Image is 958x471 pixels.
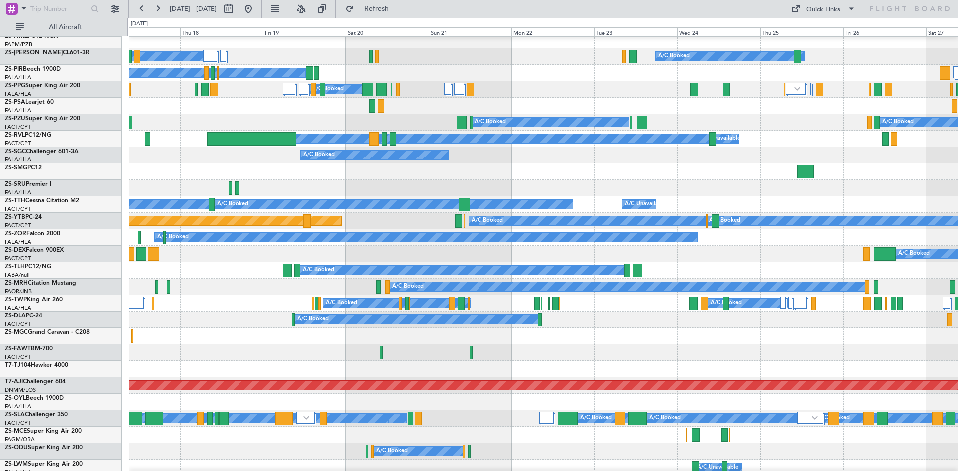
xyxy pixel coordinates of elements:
[5,41,32,48] a: FAPM/PZB
[5,320,31,328] a: FACT/CPT
[5,140,31,147] a: FACT/CPT
[26,24,105,31] span: All Aircraft
[11,19,108,35] button: All Aircraft
[5,231,26,237] span: ZS-ZOR
[5,198,79,204] a: ZS-TTHCessna Citation M2
[812,416,818,420] img: arrow-gray.svg
[649,411,681,426] div: A/C Booked
[472,213,503,228] div: A/C Booked
[5,132,51,138] a: ZS-RVLPC12/NG
[794,87,800,91] img: arrow-gray.svg
[263,27,346,36] div: Fri 19
[341,1,401,17] button: Refresh
[677,27,760,36] div: Wed 24
[882,115,914,130] div: A/C Booked
[699,131,740,146] div: A/C Unavailable
[843,27,926,36] div: Fri 26
[5,461,28,467] span: ZS-LWM
[5,198,25,204] span: ZS-TTH
[5,436,35,443] a: FAGM/QRA
[5,461,83,467] a: ZS-LWMSuper King Air 200
[5,66,23,72] span: ZS-PIR
[898,246,930,261] div: A/C Booked
[5,304,31,312] a: FALA/HLA
[303,263,334,278] div: A/C Booked
[170,4,217,13] span: [DATE] - [DATE]
[30,1,88,16] input: Trip Number
[5,165,42,171] a: ZS-SMGPC12
[5,132,25,138] span: ZS-RVL
[5,116,25,122] span: ZS-PZU
[5,362,31,368] span: T7-TJ104
[786,1,860,17] button: Quick Links
[760,27,843,36] div: Thu 25
[5,445,28,451] span: ZS-ODU
[5,329,28,335] span: ZS-MGC
[5,445,83,451] a: ZS-ODUSuper King Air 200
[97,27,180,36] div: Wed 17
[5,181,51,187] a: ZS-SRUPremier I
[5,205,31,213] a: FACT/CPT
[5,189,31,196] a: FALA/HLA
[5,419,31,427] a: FACT/CPT
[5,255,31,262] a: FACT/CPT
[303,416,309,420] img: arrow-gray.svg
[5,247,26,253] span: ZS-DEX
[5,297,27,303] span: ZS-TWP
[5,379,66,385] a: T7-AJIChallenger 604
[5,238,31,246] a: FALA/HLA
[346,27,429,36] div: Sat 20
[5,231,60,237] a: ZS-ZORFalcon 2000
[5,247,64,253] a: ZS-DEXFalcon 900EX
[5,214,42,220] a: ZS-YTBPC-24
[5,99,25,105] span: ZS-PSA
[5,346,27,352] span: ZS-FAW
[5,181,26,187] span: ZS-SRU
[658,49,690,64] div: A/C Booked
[5,386,36,394] a: DNMM/LOS
[594,27,677,36] div: Tue 23
[392,279,424,294] div: A/C Booked
[297,312,329,327] div: A/C Booked
[5,214,25,220] span: ZS-YTB
[5,379,23,385] span: T7-AJI
[5,428,27,434] span: ZS-MCE
[5,222,31,229] a: FACT/CPT
[5,271,30,279] a: FABA/null
[303,148,335,162] div: A/C Booked
[5,346,53,352] a: ZS-FAWTBM-700
[5,264,51,270] a: ZS-TLHPC12/NG
[511,27,594,36] div: Mon 22
[5,264,25,270] span: ZS-TLH
[5,428,82,434] a: ZS-MCESuper King Air 200
[5,156,31,163] a: FALA/HLA
[5,165,27,171] span: ZS-SMG
[131,20,148,28] div: [DATE]
[217,197,248,212] div: A/C Booked
[157,230,189,245] div: A/C Booked
[5,123,31,131] a: FACT/CPT
[5,149,79,155] a: ZS-SGCChallenger 601-3A
[5,83,25,89] span: ZS-PPG
[5,329,90,335] a: ZS-MGCGrand Caravan - C208
[5,50,63,56] span: ZS-[PERSON_NAME]
[376,444,408,459] div: A/C Booked
[180,27,263,36] div: Thu 18
[5,403,31,410] a: FALA/HLA
[5,83,80,89] a: ZS-PPGSuper King Air 200
[5,412,68,418] a: ZS-SLAChallenger 350
[429,27,511,36] div: Sun 21
[5,280,28,286] span: ZS-MRH
[5,313,42,319] a: ZS-DLAPC-24
[5,395,64,401] a: ZS-OYLBeech 1900D
[5,353,31,361] a: FACT/CPT
[5,149,26,155] span: ZS-SGC
[312,82,344,97] div: A/C Booked
[625,197,666,212] div: A/C Unavailable
[5,107,31,114] a: FALA/HLA
[806,5,840,15] div: Quick Links
[5,90,31,98] a: FALA/HLA
[5,99,54,105] a: ZS-PSALearjet 60
[5,66,61,72] a: ZS-PIRBeech 1900D
[5,297,63,303] a: ZS-TWPKing Air 260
